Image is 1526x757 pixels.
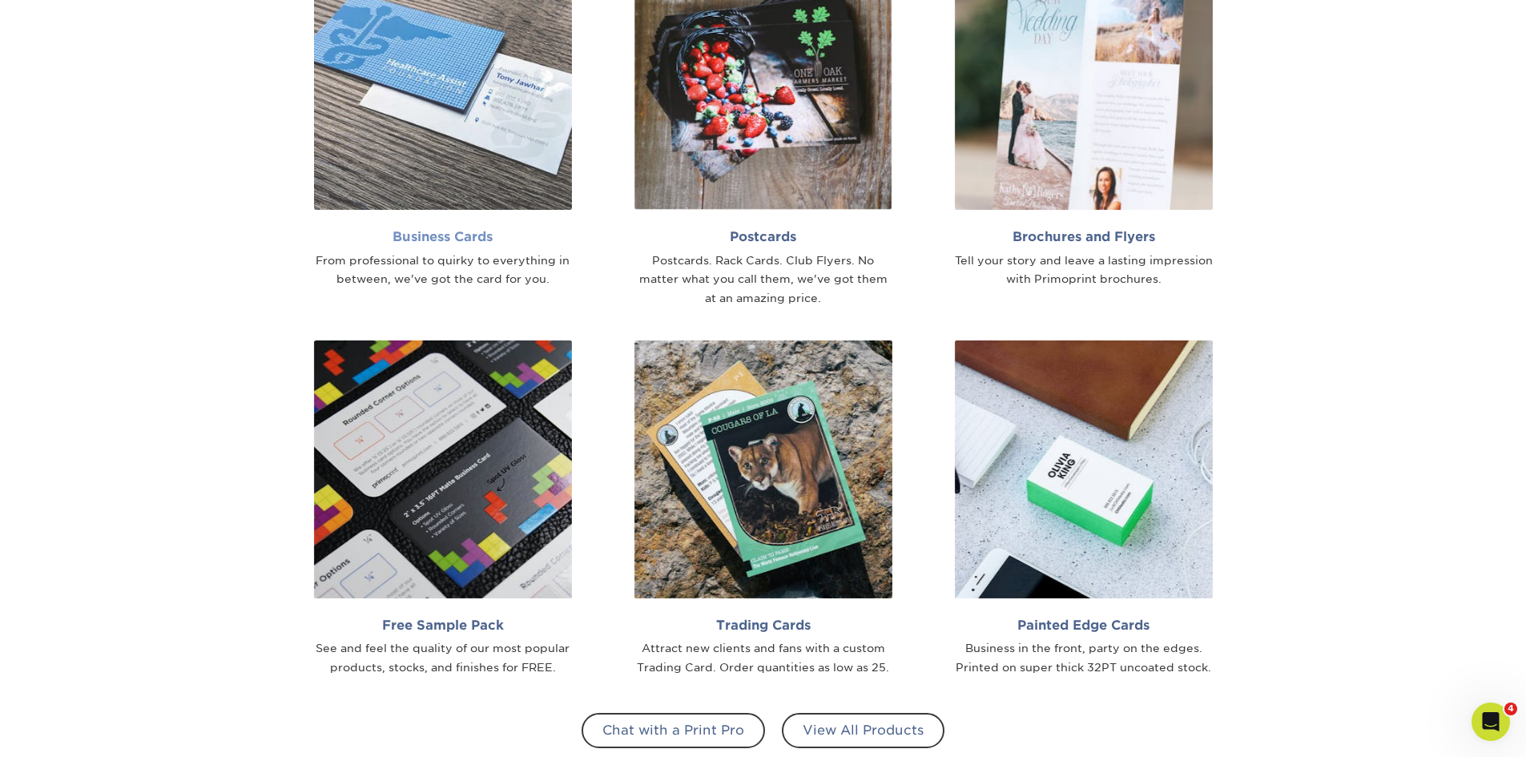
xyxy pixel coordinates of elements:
[782,713,944,748] a: View All Products
[582,713,765,748] a: Chat with a Print Pro
[955,639,1213,678] div: Business in the front, party on the edges. Printed on super thick 32PT uncoated stock.
[634,639,892,678] div: Attract new clients and fans with a custom Trading Card. Order quantities as low as 25.
[1472,703,1510,741] iframe: Intercom live chat
[615,340,912,678] a: Trading Cards Attract new clients and fans with a custom Trading Card. Order quantities as low as...
[314,229,572,244] h2: Business Cards
[634,618,892,633] h2: Trading Cards
[295,340,591,678] a: Free Sample Pack See and feel the quality of our most popular products, stocks, and finishes for ...
[314,340,572,598] img: Sample Pack
[955,252,1213,290] div: Tell your story and leave a lasting impression with Primoprint brochures.
[1504,703,1517,715] span: 4
[314,639,572,678] div: See and feel the quality of our most popular products, stocks, and finishes for FREE.
[955,618,1213,633] h2: Painted Edge Cards
[314,252,572,290] div: From professional to quirky to everything in between, we've got the card for you.
[936,340,1232,678] a: Painted Edge Cards Business in the front, party on the edges. Printed on super thick 32PT uncoate...
[955,229,1213,244] h2: Brochures and Flyers
[634,340,892,598] img: Trading Cards
[634,252,892,308] div: Postcards. Rack Cards. Club Flyers. No matter what you call them, we've got them at an amazing pr...
[4,708,136,751] iframe: Google Customer Reviews
[955,340,1213,598] img: Painted Edge Cards
[314,618,572,633] h2: Free Sample Pack
[634,229,892,244] h2: Postcards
